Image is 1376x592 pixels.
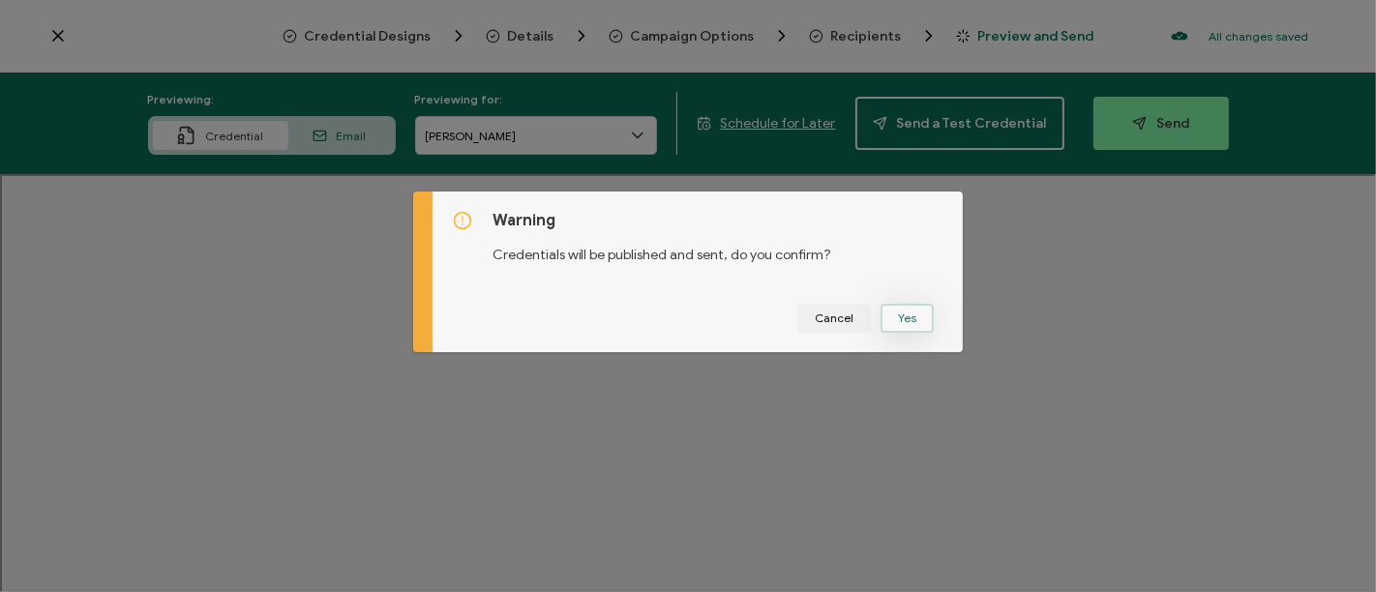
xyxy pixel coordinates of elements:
[493,230,944,265] p: Credentials will be published and sent, do you confirm?
[815,312,853,324] span: Cancel
[1279,499,1376,592] iframe: Chat Widget
[797,304,871,333] button: Cancel
[413,192,964,352] div: dialog
[493,211,944,230] h5: Warning
[881,304,934,333] button: Yes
